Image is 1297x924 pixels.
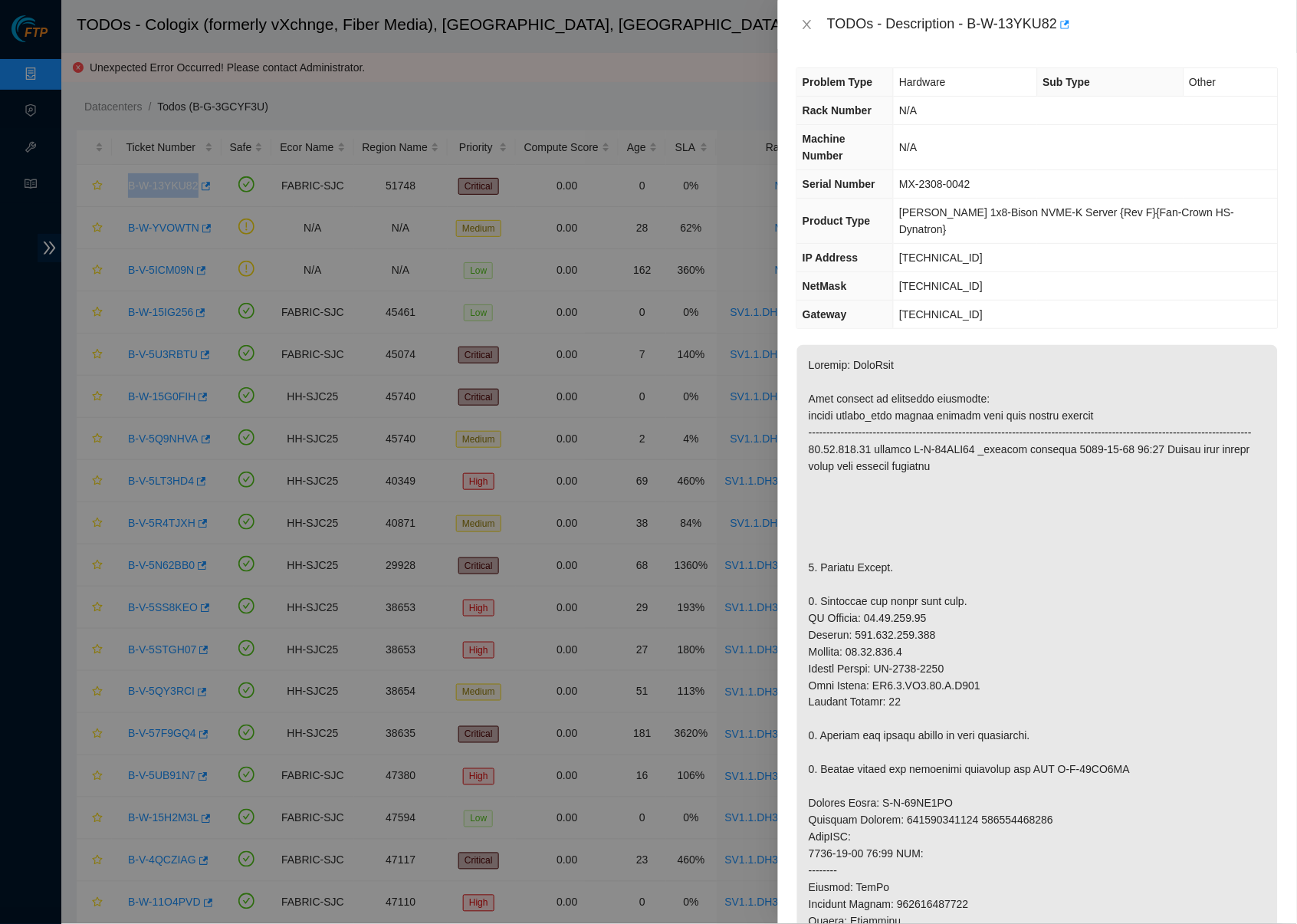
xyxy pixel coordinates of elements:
[899,280,983,292] span: [TECHNICAL_ID]
[827,12,1279,37] div: TODOs - Description - B-W-13YKU82
[1043,76,1091,88] span: Sub Type
[803,252,858,264] span: IP Address
[796,18,818,32] button: Close
[801,18,813,31] span: close
[803,133,846,162] span: Machine Number
[803,76,873,88] span: Problem Type
[899,206,1234,235] span: [PERSON_NAME] 1x8-Bison NVME-K Server {Rev F}{Fan-Crown HS-Dynatron}
[803,308,847,321] span: Gateway
[803,280,847,292] span: NetMask
[803,215,870,227] span: Product Type
[803,104,872,117] span: Rack Number
[899,308,983,321] span: [TECHNICAL_ID]
[803,178,875,190] span: Serial Number
[1190,76,1217,88] span: Other
[899,252,983,264] span: [TECHNICAL_ID]
[899,104,917,117] span: N/A
[899,141,917,153] span: N/A
[899,76,946,88] span: Hardware
[899,178,970,190] span: MX-2308-0042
